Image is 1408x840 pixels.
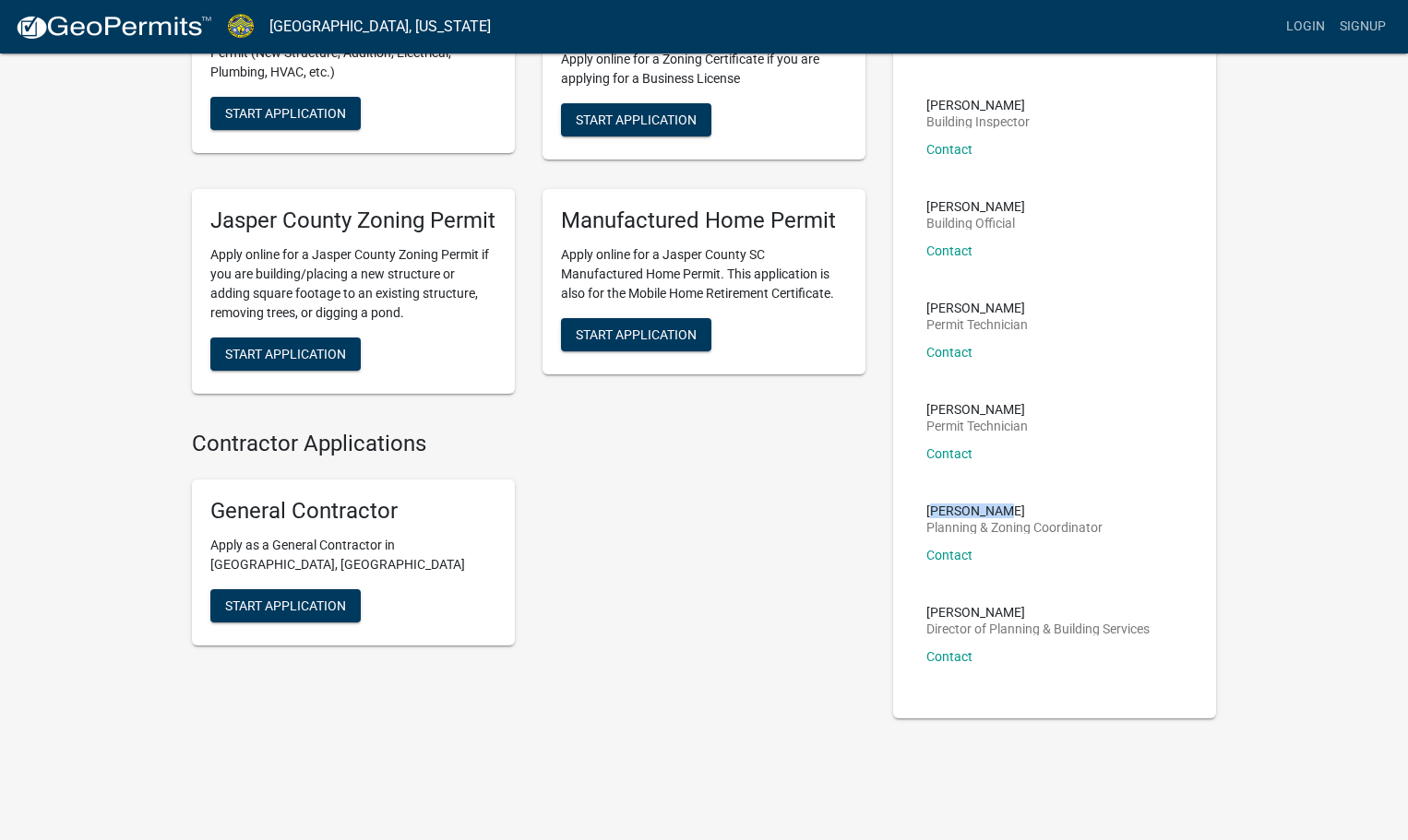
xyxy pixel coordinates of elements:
[926,420,1028,432] p: Permit Technician
[225,347,346,361] span: Start Application
[926,521,1103,534] p: Planning & Zoning Coordinator
[926,403,1028,416] p: [PERSON_NAME]
[192,431,865,660] wm-workflow-list-section: Contractor Applications
[926,318,1028,331] p: Permit Technician
[926,622,1150,635] p: Director of Planning & Building Services
[561,50,847,89] p: Apply online for a Zoning Certificate if you are applying for a Business License
[227,14,255,39] img: Jasper County, South Carolina
[225,105,346,120] span: Start Application
[210,207,496,234] h5: Jasper County Zoning Permit
[210,498,496,525] h5: General Contractor
[225,597,346,612] span: Start Application
[926,115,1030,128] p: Building Inspector
[926,243,972,258] a: Contact
[1279,9,1332,44] a: Login
[926,345,972,360] a: Contact
[269,11,491,42] a: [GEOGRAPHIC_DATA], [US_STATE]
[561,103,711,136] button: Start Application
[576,112,697,127] span: Start Application
[926,548,972,562] a: Contact
[210,589,361,622] button: Start Application
[926,302,1028,314] p: [PERSON_NAME]
[561,245,847,303] p: Apply online for a Jasper County SC Manufactured Home Permit. This application is also for the Mo...
[926,446,972,461] a: Contact
[561,207,847,234] h5: Manufactured Home Permit
[926,504,1103,517] p: [PERSON_NAME]
[926,649,972,664] a: Contact
[192,431,865,457] h4: Contractor Applications
[210,536,496,574] p: Apply as a General Contractor in [GEOGRAPHIC_DATA], [GEOGRAPHIC_DATA]
[1332,9,1393,44] a: Signup
[210,97,361,130] button: Start Application
[926,142,972,157] a: Contact
[926,606,1150,619] p: [PERSON_NAME]
[576,327,697,342] span: Start Application
[210,337,361,371] button: Start Application
[926,99,1030,112] p: [PERSON_NAME]
[926,200,1025,213] p: [PERSON_NAME]
[210,245,496,323] p: Apply online for a Jasper County Zoning Permit if you are building/placing a new structure or add...
[926,217,1025,230] p: Building Official
[561,318,711,351] button: Start Application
